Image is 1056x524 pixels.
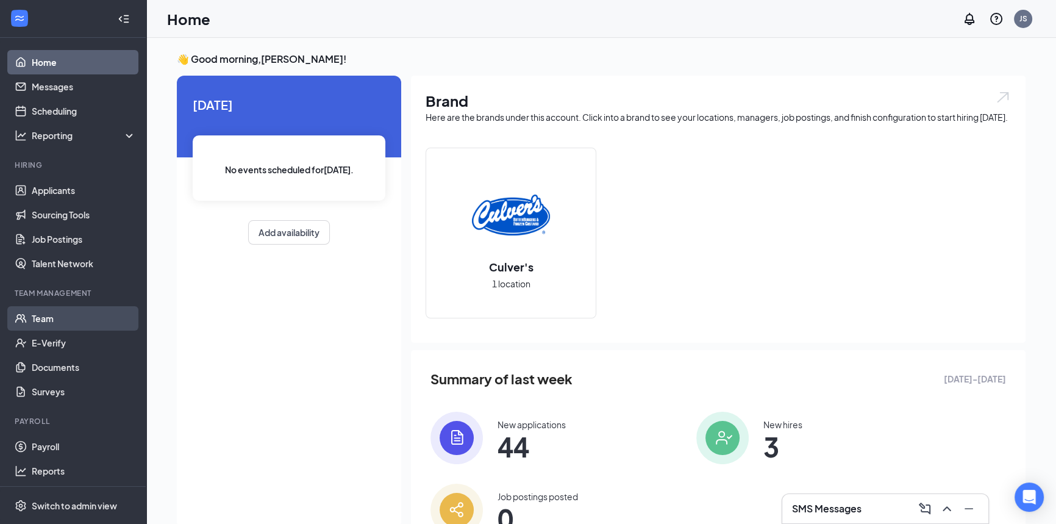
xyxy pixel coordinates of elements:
[477,259,546,275] h2: Culver's
[959,499,979,519] button: Minimize
[32,355,136,379] a: Documents
[763,436,802,458] span: 3
[32,178,136,203] a: Applicants
[15,160,134,170] div: Hiring
[696,412,749,464] img: icon
[498,418,566,431] div: New applications
[32,434,136,459] a: Payroll
[940,501,954,516] svg: ChevronUp
[995,90,1011,104] img: open.6027fd2a22e1237b5b06.svg
[961,501,976,516] svg: Minimize
[32,50,136,74] a: Home
[1015,483,1044,512] div: Open Intercom Messenger
[430,368,573,390] span: Summary of last week
[430,412,483,464] img: icon
[32,306,136,331] a: Team
[248,220,330,245] button: Add availability
[32,129,137,142] div: Reporting
[1019,13,1027,24] div: JS
[15,129,27,142] svg: Analysis
[193,95,385,114] span: [DATE]
[32,99,136,123] a: Scheduling
[167,9,210,29] h1: Home
[118,13,130,25] svg: Collapse
[32,500,117,512] div: Switch to admin view
[962,12,977,26] svg: Notifications
[177,52,1026,66] h3: 👋 Good morning, [PERSON_NAME] !
[32,74,136,99] a: Messages
[32,203,136,227] a: Sourcing Tools
[225,163,354,176] span: No events scheduled for [DATE] .
[426,90,1011,111] h1: Brand
[32,459,136,483] a: Reports
[32,227,136,251] a: Job Postings
[492,277,530,290] span: 1 location
[15,416,134,426] div: Payroll
[32,331,136,355] a: E-Verify
[498,490,578,503] div: Job postings posted
[426,111,1011,123] div: Here are the brands under this account. Click into a brand to see your locations, managers, job p...
[989,12,1004,26] svg: QuestionInfo
[32,251,136,276] a: Talent Network
[472,176,550,254] img: Culver's
[937,499,957,519] button: ChevronUp
[944,372,1006,386] span: [DATE] - [DATE]
[918,501,932,516] svg: ComposeMessage
[32,379,136,404] a: Surveys
[792,502,862,515] h3: SMS Messages
[15,288,134,298] div: Team Management
[763,418,802,431] div: New hires
[498,436,566,458] span: 44
[15,500,27,512] svg: Settings
[915,499,935,519] button: ComposeMessage
[13,12,26,24] svg: WorkstreamLogo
